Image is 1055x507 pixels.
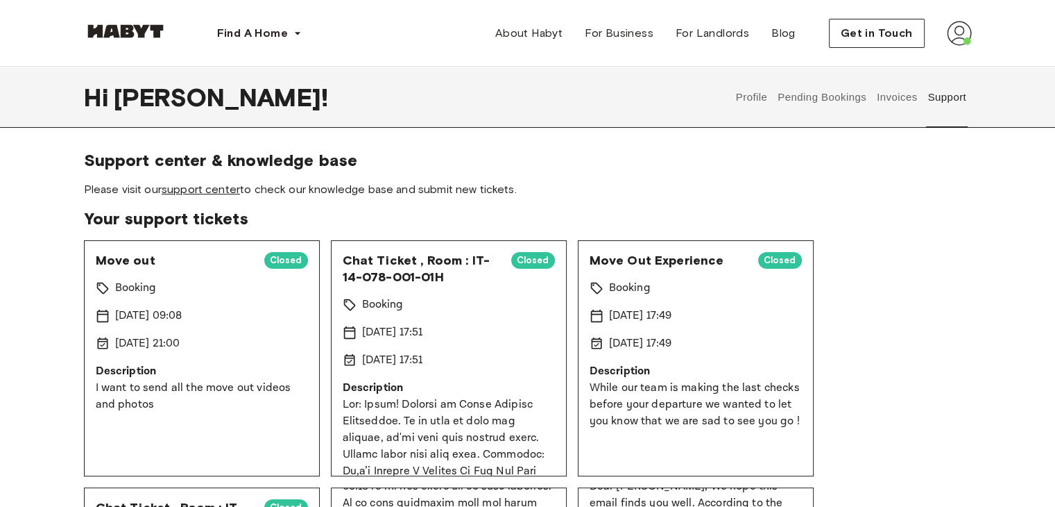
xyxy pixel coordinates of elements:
[162,183,240,196] a: support center
[484,19,574,47] a: About Habyt
[84,208,972,229] span: Your support tickets
[574,19,664,47] a: For Business
[875,67,918,128] button: Invoices
[676,25,749,42] span: For Landlords
[84,24,167,38] img: Habyt
[84,83,114,112] span: Hi
[343,380,555,397] p: Description
[495,25,563,42] span: About Habyt
[217,25,288,42] span: Find A Home
[115,308,182,324] p: [DATE] 09:08
[609,308,672,324] p: [DATE] 17:49
[760,19,807,47] a: Blog
[841,25,913,42] span: Get in Touch
[776,67,868,128] button: Pending Bookings
[758,253,802,267] span: Closed
[362,297,404,313] p: Booking
[590,380,802,430] p: While our team is making the last checks before your departure we wanted to let you know that we ...
[84,182,972,197] span: Please visit our to check our knowledge base and submit new tickets.
[734,67,769,128] button: Profile
[664,19,760,47] a: For Landlords
[115,335,180,352] p: [DATE] 21:00
[947,21,972,46] img: avatar
[609,280,651,297] p: Booking
[84,150,972,171] span: Support center & knowledge base
[206,19,313,47] button: Find A Home
[96,363,308,380] p: Description
[343,252,500,285] span: Chat Ticket , Room : IT-14-078-001-01H
[114,83,328,112] span: [PERSON_NAME] !
[264,253,308,267] span: Closed
[829,19,925,48] button: Get in Touch
[771,25,796,42] span: Blog
[362,324,423,341] p: [DATE] 17:51
[590,363,802,380] p: Description
[585,25,653,42] span: For Business
[511,253,555,267] span: Closed
[590,252,747,269] span: Move Out Experience
[609,335,672,352] p: [DATE] 17:49
[96,380,308,413] p: I want to send all the move out videos and photos
[96,252,253,269] span: Move out
[926,67,968,128] button: Support
[362,352,423,369] p: [DATE] 17:51
[730,67,971,128] div: user profile tabs
[115,280,157,297] p: Booking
